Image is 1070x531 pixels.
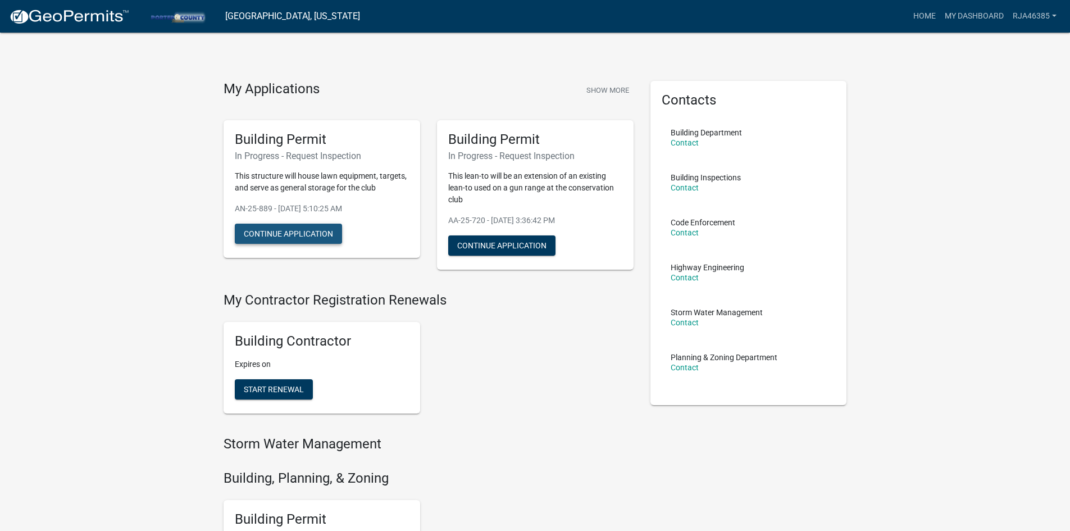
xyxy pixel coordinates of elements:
[582,81,634,99] button: Show More
[671,228,699,237] a: Contact
[224,470,634,487] h4: Building, Planning, & Zoning
[448,151,622,161] h6: In Progress - Request Inspection
[235,203,409,215] p: AN-25-889 - [DATE] 5:10:25 AM
[662,92,836,108] h5: Contacts
[224,292,634,308] h4: My Contractor Registration Renewals
[235,333,409,350] h5: Building Contractor
[235,379,313,400] button: Start Renewal
[235,151,409,161] h6: In Progress - Request Inspection
[224,292,634,423] wm-registration-list-section: My Contractor Registration Renewals
[235,511,409,528] h5: Building Permit
[671,264,744,271] p: Highway Engineering
[671,273,699,282] a: Contact
[235,358,409,370] p: Expires on
[448,235,556,256] button: Continue Application
[235,170,409,194] p: This structure will house lawn equipment, targets, and serve as general storage for the club
[671,353,777,361] p: Planning & Zoning Department
[671,363,699,372] a: Contact
[671,308,763,316] p: Storm Water Management
[909,6,940,27] a: Home
[940,6,1008,27] a: My Dashboard
[225,7,360,26] a: [GEOGRAPHIC_DATA], [US_STATE]
[671,138,699,147] a: Contact
[671,219,735,226] p: Code Enforcement
[671,174,741,181] p: Building Inspections
[671,129,742,137] p: Building Department
[448,170,622,206] p: This lean-to will be an extension of an existing lean-to used on a gun range at the conservation ...
[448,215,622,226] p: AA-25-720 - [DATE] 3:36:42 PM
[671,183,699,192] a: Contact
[235,224,342,244] button: Continue Application
[1008,6,1061,27] a: rja46385
[224,436,634,452] h4: Storm Water Management
[448,131,622,148] h5: Building Permit
[244,385,304,394] span: Start Renewal
[235,131,409,148] h5: Building Permit
[671,318,699,327] a: Contact
[224,81,320,98] h4: My Applications
[138,8,216,24] img: Porter County, Indiana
